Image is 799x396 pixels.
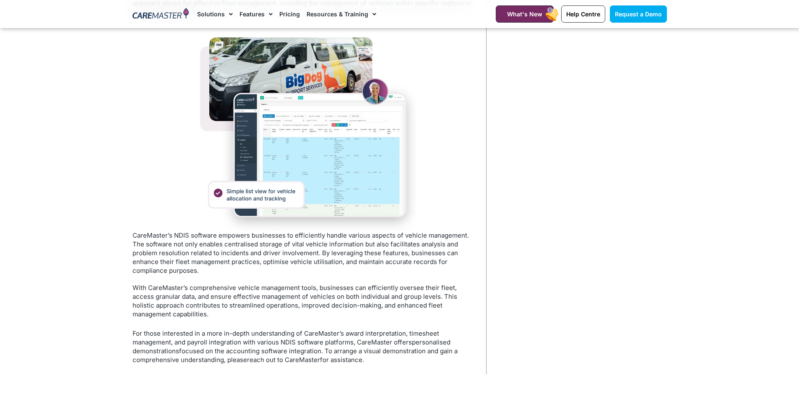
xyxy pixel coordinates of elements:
a: Help Centre [561,5,605,23]
img: Image showing a fleet of vans labeled 'Big Dog Support Services' in the background, alongside a d... [193,25,416,231]
a: reach out to CareMaster [247,356,320,364]
a: What's New [496,5,554,23]
span: What's New [507,10,542,18]
p: CareMaster’s NDIS software empowers businesses to efficiently handle various aspects of vehicle m... [133,231,478,275]
span: Request a Demo [615,10,662,18]
a: Request a Demo [610,5,667,23]
span: Help Centre [566,10,600,18]
img: CareMaster Logo [133,8,189,21]
a: personalised demonstrations [133,338,450,355]
p: For those interested in a more in-depth understanding of CareMaster’s award interpretation, times... [133,329,478,364]
p: With CareMaster’s comprehensive vehicle management tools, businesses can efficiently oversee thei... [133,283,478,318]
